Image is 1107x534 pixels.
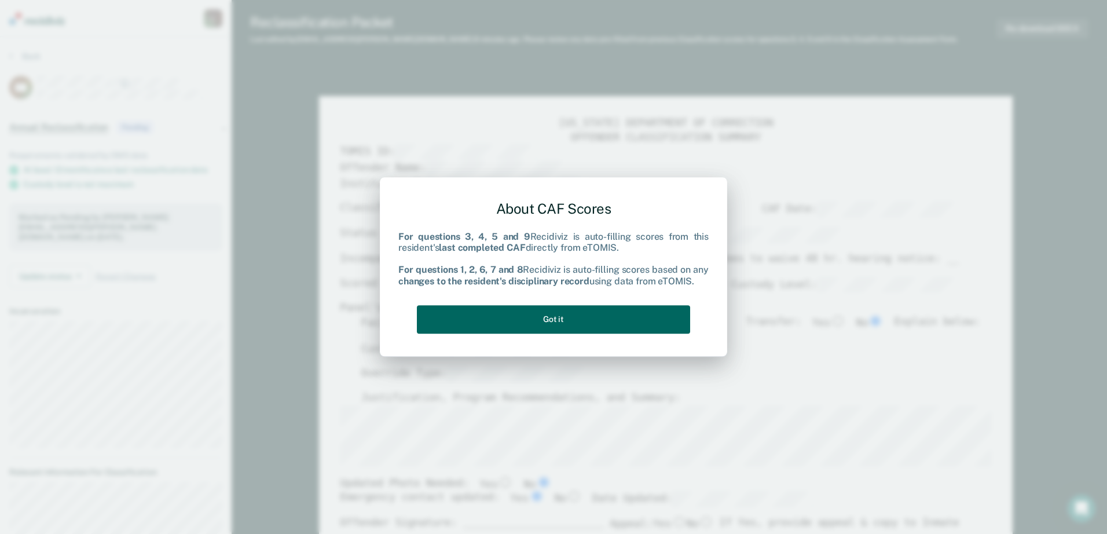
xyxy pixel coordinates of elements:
[398,276,589,287] b: changes to the resident's disciplinary record
[398,231,709,287] div: Recidiviz is auto-filling scores from this resident's directly from eTOMIS. Recidiviz is auto-fil...
[398,191,709,226] div: About CAF Scores
[398,231,530,242] b: For questions 3, 4, 5 and 9
[439,242,525,253] b: last completed CAF
[417,305,690,334] button: Got it
[398,265,523,276] b: For questions 1, 2, 6, 7 and 8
